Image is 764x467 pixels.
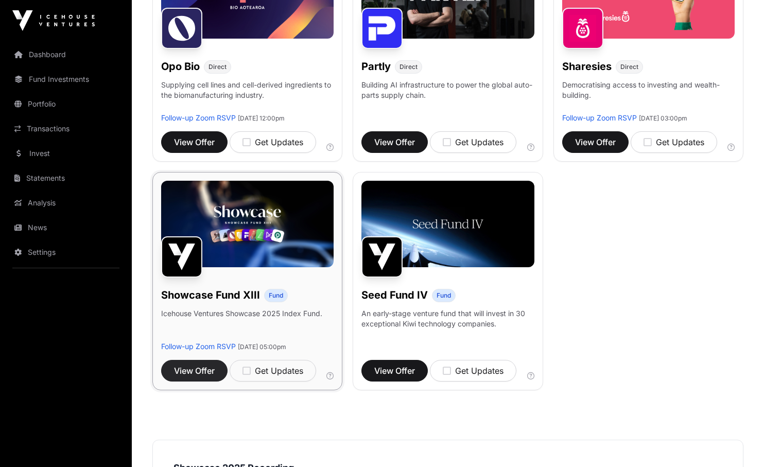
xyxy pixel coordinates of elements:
a: Dashboard [8,43,124,66]
div: Get Updates [644,136,704,148]
iframe: Chat Widget [713,418,764,467]
span: [DATE] 05:00pm [238,343,286,351]
img: Opo Bio [161,8,202,49]
button: Get Updates [631,131,717,153]
img: Seed Fund IV [361,236,403,278]
h1: Partly [361,59,391,74]
p: Supplying cell lines and cell-derived ingredients to the biomanufacturing industry. [161,80,334,100]
a: Follow-up Zoom RSVP [161,113,236,122]
button: Get Updates [230,131,316,153]
img: Sharesies [562,8,603,49]
span: Direct [400,63,418,71]
div: Get Updates [242,365,303,377]
a: Invest [8,142,124,165]
div: Get Updates [443,136,503,148]
span: [DATE] 12:00pm [238,114,285,122]
a: Follow-up Zoom RSVP [562,113,637,122]
div: Get Updates [443,365,503,377]
span: View Offer [374,365,415,377]
a: Portfolio [8,93,124,115]
span: Fund [437,291,451,300]
button: View Offer [361,360,428,382]
p: Building AI infrastructure to power the global auto-parts supply chain. [361,80,534,113]
div: Get Updates [242,136,303,148]
span: View Offer [174,136,215,148]
a: Statements [8,167,124,189]
span: View Offer [575,136,616,148]
img: Seed-Fund-4_Banner.jpg [361,181,534,267]
button: View Offer [361,131,428,153]
h1: Showcase Fund XIII [161,288,260,302]
h1: Seed Fund IV [361,288,428,302]
span: Direct [620,63,638,71]
p: Democratising access to investing and wealth-building. [562,80,735,113]
img: Icehouse Ventures Logo [12,10,95,31]
span: [DATE] 03:00pm [639,114,687,122]
img: Partly [361,8,403,49]
p: An early-stage venture fund that will invest in 30 exceptional Kiwi technology companies. [361,308,534,329]
a: Fund Investments [8,68,124,91]
a: Follow-up Zoom RSVP [161,342,236,351]
span: View Offer [374,136,415,148]
img: Showcase-Fund-Banner-1.jpg [161,181,334,267]
button: Get Updates [430,360,516,382]
button: Get Updates [230,360,316,382]
span: Fund [269,291,283,300]
span: Direct [209,63,227,71]
button: View Offer [161,360,228,382]
h1: Sharesies [562,59,612,74]
button: View Offer [161,131,228,153]
img: Showcase Fund XIII [161,236,202,278]
a: Transactions [8,117,124,140]
a: Analysis [8,192,124,214]
button: View Offer [562,131,629,153]
h1: Opo Bio [161,59,200,74]
a: Settings [8,241,124,264]
button: Get Updates [430,131,516,153]
p: Icehouse Ventures Showcase 2025 Index Fund. [161,308,322,319]
a: News [8,216,124,239]
span: View Offer [174,365,215,377]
